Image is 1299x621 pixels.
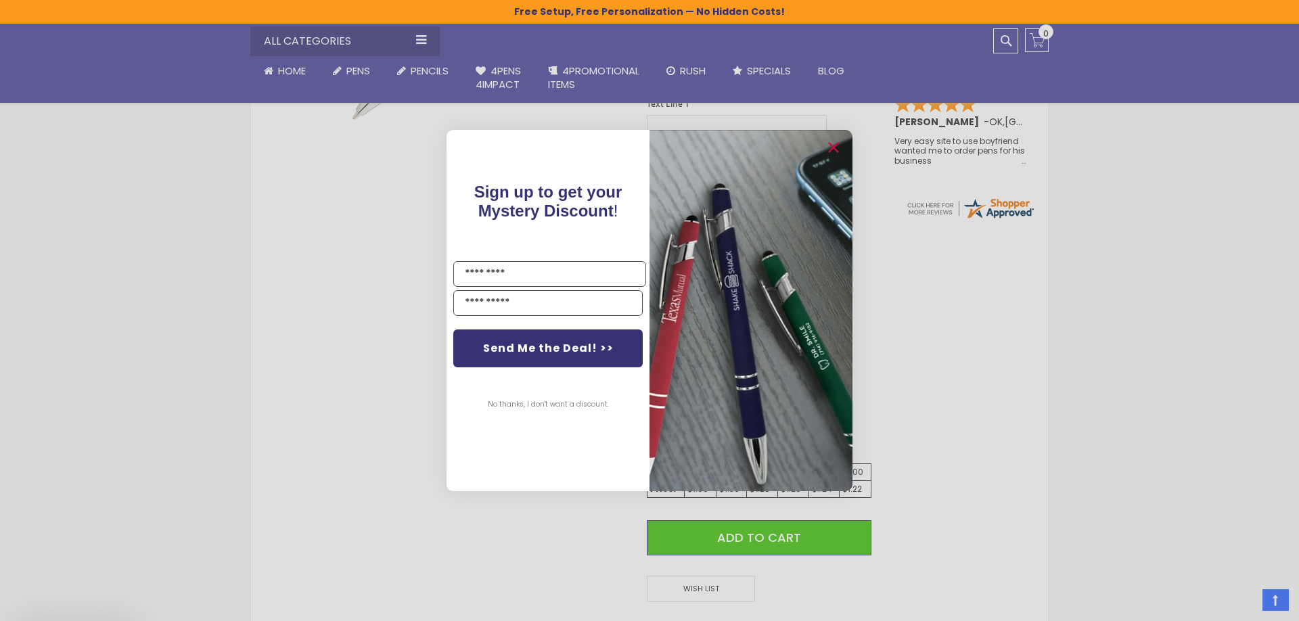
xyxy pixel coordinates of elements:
img: pop-up-image [649,130,852,490]
span: Sign up to get your Mystery Discount [474,183,622,220]
button: No thanks, I don't want a discount. [481,388,616,421]
button: Close dialog [823,137,844,158]
button: Send Me the Deal! >> [453,329,643,367]
span: ! [474,183,622,220]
